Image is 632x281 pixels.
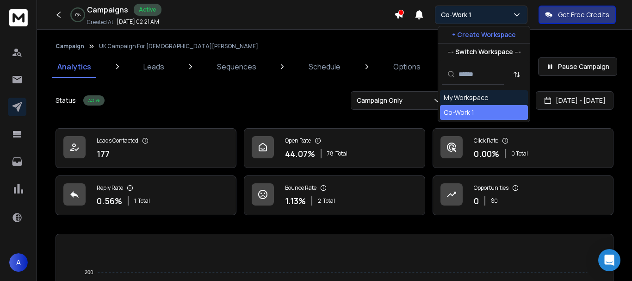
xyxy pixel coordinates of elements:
[285,137,311,144] p: Open Rate
[511,150,528,157] p: 0 Total
[388,56,426,78] a: Options
[134,4,161,16] div: Active
[444,93,489,102] div: My Workspace
[558,10,609,19] p: Get Free Credits
[75,12,81,18] p: 0 %
[56,128,236,168] a: Leads Contacted177
[56,96,78,105] p: Status:
[56,43,84,50] button: Campaign
[303,56,346,78] a: Schedule
[138,56,170,78] a: Leads
[138,197,150,205] span: Total
[491,197,498,205] p: $ 0
[285,147,315,160] p: 44.07 %
[438,26,530,43] button: + Create Workspace
[474,147,499,160] p: 0.00 %
[83,95,105,106] div: Active
[447,47,521,56] p: --- Switch Workspace ---
[52,56,97,78] a: Analytics
[9,253,28,272] button: A
[357,96,406,105] p: Campaign Only
[244,128,425,168] a: Open Rate44.07%78Total
[244,175,425,215] a: Bounce Rate1.13%2Total
[452,30,516,39] p: + Create Workspace
[474,184,508,192] p: Opportunities
[536,91,613,110] button: [DATE] - [DATE]
[441,10,475,19] p: Co-Work 1
[323,197,335,205] span: Total
[335,150,347,157] span: Total
[285,194,306,207] p: 1.13 %
[134,197,136,205] span: 1
[539,6,616,24] button: Get Free Credits
[117,18,159,25] p: [DATE] 02:21 AM
[474,137,498,144] p: Click Rate
[393,61,421,72] p: Options
[99,43,258,50] p: UK Campaign For [DEMOGRAPHIC_DATA][PERSON_NAME]
[143,61,164,72] p: Leads
[217,61,256,72] p: Sequences
[211,56,262,78] a: Sequences
[474,194,479,207] p: 0
[56,175,236,215] a: Reply Rate0.56%1Total
[598,249,620,271] div: Open Intercom Messenger
[508,65,526,84] button: Sort by Sort A-Z
[97,184,123,192] p: Reply Rate
[327,150,334,157] span: 78
[433,175,613,215] a: Opportunities0$0
[87,4,128,15] h1: Campaigns
[85,269,93,275] tspan: 200
[318,197,321,205] span: 2
[97,137,138,144] p: Leads Contacted
[433,128,613,168] a: Click Rate0.00%0 Total
[57,61,91,72] p: Analytics
[309,61,341,72] p: Schedule
[87,19,115,26] p: Created At:
[97,147,110,160] p: 177
[285,184,316,192] p: Bounce Rate
[97,194,122,207] p: 0.56 %
[538,57,617,76] button: Pause Campaign
[444,108,474,117] div: Co-Work 1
